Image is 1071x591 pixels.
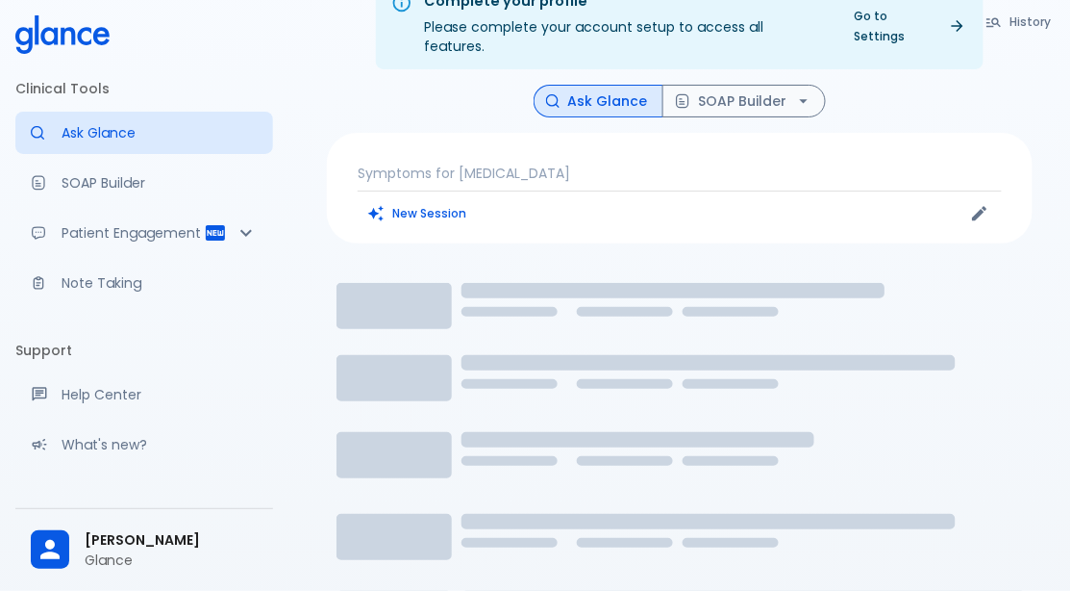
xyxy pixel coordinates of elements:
[62,123,258,142] p: Ask Glance
[358,199,478,227] button: Clears all inputs and results.
[62,435,258,454] p: What's new?
[842,2,976,50] a: Go to Settings
[62,385,258,404] p: Help Center
[62,223,204,243] p: Patient Engagement
[662,85,826,118] button: SOAP Builder
[15,162,273,204] a: Docugen: Compose a clinical documentation in seconds
[15,424,273,466] div: Recent updates and feature releases
[15,373,273,416] a: Get help from our support team
[85,551,258,570] p: Glance
[15,517,273,583] div: [PERSON_NAME]Glance
[62,273,258,293] p: Note Taking
[15,212,273,254] div: Patient Reports & Referrals
[85,530,258,551] span: [PERSON_NAME]
[62,173,258,193] p: SOAP Builder
[965,199,994,228] button: Edit
[534,85,663,118] button: Ask Glance
[15,112,273,154] a: Moramiz: Find ICD10AM codes instantly
[15,65,273,112] li: Clinical Tools
[358,164,1002,183] p: Symptoms for [MEDICAL_DATA]
[15,262,273,304] a: Advanced note-taking
[976,8,1063,36] button: History
[15,327,273,373] li: Support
